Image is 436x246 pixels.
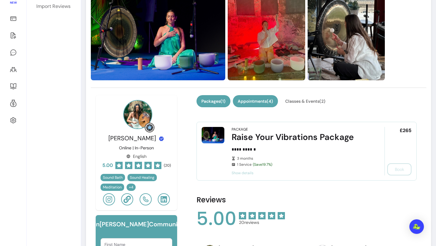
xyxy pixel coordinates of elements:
span: ( 20 ) [164,163,171,168]
button: Packages(1) [197,95,230,107]
a: Resources [7,79,19,94]
span: 20 reviews [239,219,285,225]
span: (Save 19.7 %) [253,162,272,167]
img: Raise Your Vibrations Package [202,127,224,143]
h2: Reviews [197,195,417,205]
span: + 4 [128,185,134,190]
button: Appointments(4) [233,95,278,107]
img: Grow [146,124,153,131]
span: 5.00 [197,210,236,228]
p: Online | In-Person [119,145,154,151]
h6: Join [PERSON_NAME] Community! [88,220,185,228]
button: Classes & Events(2) [280,95,330,107]
a: My Messages [7,45,19,60]
div: Raise Your Vibrations Package [232,132,368,143]
span: 3 months [237,156,368,161]
span: 1 Service [237,162,368,167]
span: Sound Healing [130,175,154,180]
div: £265 [385,127,411,175]
a: Waivers [7,28,19,43]
span: Show details [232,171,368,175]
span: [PERSON_NAME] [108,134,156,142]
img: Provider image [123,100,152,129]
span: Sound Bath [103,175,123,180]
div: Package [232,127,248,132]
span: Meditation [103,185,122,190]
div: Import Reviews [36,3,71,10]
a: Refer & Earn [7,96,19,111]
span: 5.00 [102,162,113,169]
div: English [126,153,147,159]
a: Settings [7,113,19,128]
a: Clients [7,62,19,77]
span: New [10,1,16,5]
div: Open Intercom Messenger [409,219,424,234]
a: Sales [7,11,19,26]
